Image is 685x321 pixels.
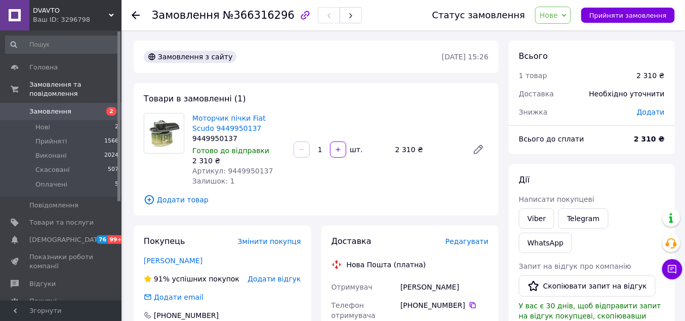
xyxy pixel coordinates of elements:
span: Виконані [35,151,67,160]
div: 2 310 ₴ [391,142,464,157]
span: Прийняті [35,137,67,146]
span: Замовлення та повідомлення [29,80,122,98]
span: Головна [29,63,58,72]
span: Залишок: 1 [192,177,235,185]
span: 1 товар [519,72,547,80]
span: Артикул: 9449950137 [192,167,273,175]
span: Товари в замовленні (1) [144,94,246,103]
div: [PHONE_NUMBER] [153,310,220,320]
span: Показники роботи компанії [29,253,94,271]
div: 9449950137 [192,133,286,144]
b: 2 310 ₴ [634,135,665,143]
span: Доставка [332,236,372,246]
span: 76 [96,235,108,244]
span: 2 [115,123,118,132]
img: Моторчик пічки Fiat Scudo 9449950137 [144,119,184,149]
div: Ваш ID: 3296798 [33,15,122,24]
span: 2024 [104,151,118,160]
span: Покупці [29,297,57,306]
input: Пошук [5,35,119,54]
span: Відгуки [29,279,56,289]
button: Чат з покупцем [662,259,682,279]
span: Доставка [519,90,554,98]
span: Всього [519,51,548,61]
div: Необхідно уточнити [583,83,671,105]
a: Telegram [558,208,608,229]
span: 99+ [108,235,125,244]
span: Повідомлення [29,201,78,210]
span: Покупець [144,236,185,246]
span: Прийняти замовлення [589,12,667,19]
span: Готово до відправки [192,147,269,155]
span: DVAVTO [33,6,109,15]
time: [DATE] 15:26 [442,53,489,61]
span: Знижка [519,108,548,116]
span: Нове [540,11,558,19]
span: Дії [519,175,530,185]
div: Додати email [143,292,205,302]
span: 1566 [104,137,118,146]
div: [PERSON_NAME] [398,278,491,296]
a: Моторчик пічки Fiat Scudo 9449950137 [192,114,266,132]
div: 2 310 ₴ [192,156,286,166]
span: Нові [35,123,50,132]
span: Всього до сплати [519,135,584,143]
span: Оплачені [35,180,67,189]
button: Прийняти замовлення [581,8,675,23]
span: Змінити покупця [238,237,301,245]
span: [DEMOGRAPHIC_DATA] [29,235,104,244]
span: Отримувач [332,283,373,291]
div: [PHONE_NUMBER] [400,300,489,310]
span: Додати відгук [248,275,301,283]
span: Замовлення [152,9,220,21]
a: Viber [519,208,554,229]
span: Товари та послуги [29,218,94,227]
span: Скасовані [35,165,70,174]
div: 2 310 ₴ [637,70,665,81]
a: WhatsApp [519,233,572,253]
div: успішних покупок [144,274,239,284]
span: №366316296 [223,9,295,21]
span: Телефон отримувача [332,301,376,319]
div: Статус замовлення [432,10,526,20]
span: 2 [106,107,116,116]
div: шт. [347,145,364,155]
div: Нова Пошта (платна) [344,260,429,270]
span: Запит на відгук про компанію [519,262,631,270]
div: Додати email [153,292,205,302]
span: Додати товар [144,194,489,205]
a: [PERSON_NAME] [144,257,203,265]
span: Додати [637,108,665,116]
div: Повернутися назад [132,10,140,20]
span: 91% [154,275,170,283]
button: Скопіювати запит на відгук [519,275,656,297]
a: Редагувати [468,139,489,160]
span: 507 [108,165,118,174]
span: Написати покупцеві [519,195,594,203]
span: 5 [115,180,118,189]
span: Замовлення [29,107,71,116]
span: Редагувати [446,237,489,245]
div: Замовлення з сайту [144,51,236,63]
